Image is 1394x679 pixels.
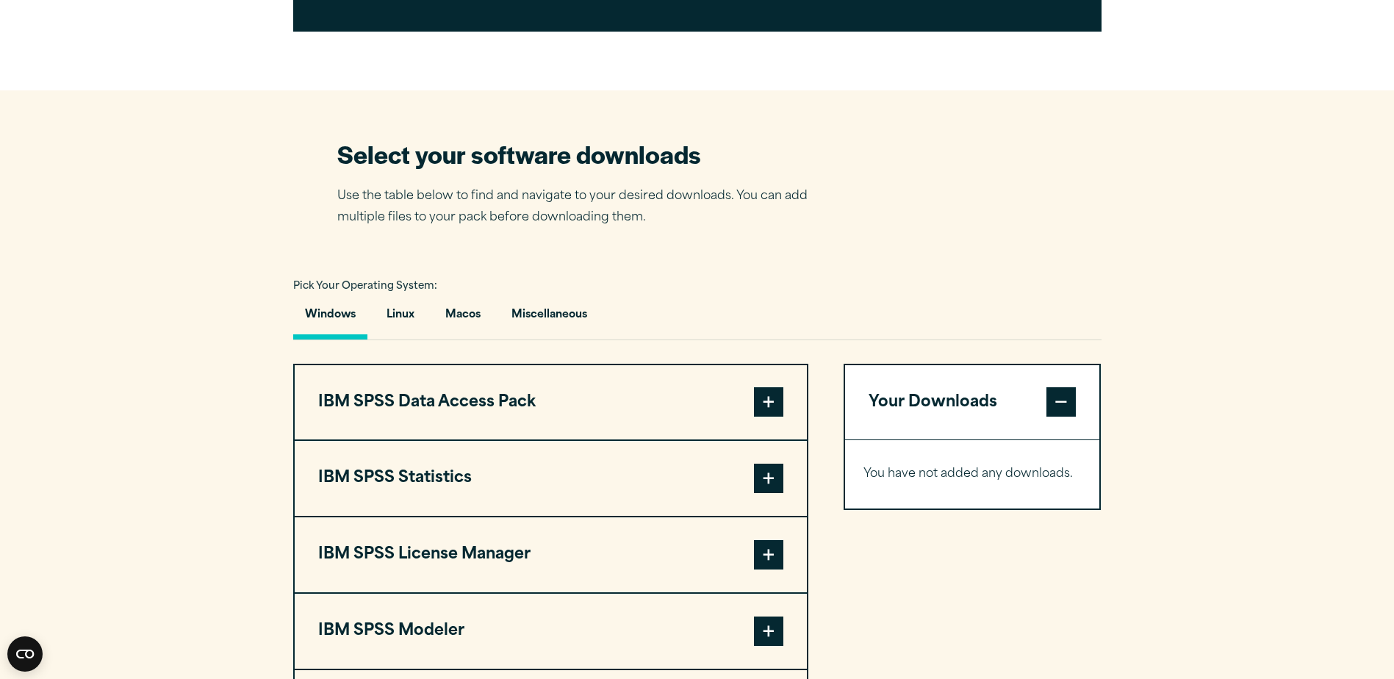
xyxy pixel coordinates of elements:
div: Your Downloads [845,439,1100,509]
button: Miscellaneous [500,298,599,339]
button: IBM SPSS Modeler [295,594,807,669]
button: Your Downloads [845,365,1100,440]
p: You have not added any downloads. [863,464,1082,485]
button: IBM SPSS Statistics [295,441,807,516]
h2: Select your software downloads [337,137,830,170]
button: IBM SPSS License Manager [295,517,807,592]
button: Open CMP widget [7,636,43,672]
button: IBM SPSS Data Access Pack [295,365,807,440]
button: Macos [434,298,492,339]
p: Use the table below to find and navigate to your desired downloads. You can add multiple files to... [337,186,830,229]
button: Windows [293,298,367,339]
span: Pick Your Operating System: [293,281,437,291]
button: Linux [375,298,426,339]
